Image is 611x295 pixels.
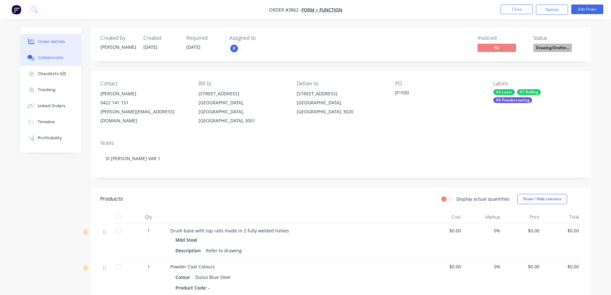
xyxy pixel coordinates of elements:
[100,98,188,107] div: 0422 141 151
[536,4,568,15] button: Options
[147,227,150,234] span: 1
[100,81,188,87] div: Contact
[199,89,286,98] div: [STREET_ADDRESS]
[533,44,572,52] span: Drawing/Draftin...
[20,114,81,130] button: Timeline
[100,149,581,168] div: St [PERSON_NAME] VAR 1
[20,66,81,82] button: Checklists 0/0
[38,39,65,45] div: Order details
[478,44,516,52] span: No
[147,263,150,270] span: 1
[38,135,62,141] div: Profitability
[129,211,168,223] div: Qty
[427,263,461,270] span: $0.00
[100,89,188,125] div: [PERSON_NAME]0422 141 151[PERSON_NAME][EMAIL_ADDRESS][DOMAIN_NAME]
[478,35,526,41] div: Invoiced
[186,44,200,50] span: [DATE]
[517,89,541,95] div: A7-Rolling
[297,98,385,116] div: [GEOGRAPHIC_DATA], [GEOGRAPHIC_DATA], 3020
[203,246,244,255] div: Refer to drawing
[229,44,239,53] button: P
[269,7,301,13] span: Order #3862 -
[456,195,510,202] label: Display actual quantities
[186,35,222,41] div: Required
[395,89,475,98] div: JF1930
[100,89,188,98] div: [PERSON_NAME]
[571,4,603,14] button: Edit Order
[501,4,533,14] button: Close
[100,195,123,203] div: Products
[38,103,65,109] div: Linked Orders
[193,273,233,282] div: Dulux Blue Steel
[38,119,55,125] div: Timeline
[38,55,63,61] div: Collaborate
[533,44,572,53] button: Drawing/Draftin...
[297,89,385,116] div: [STREET_ADDRESS][GEOGRAPHIC_DATA], [GEOGRAPHIC_DATA], 3020
[199,89,286,125] div: [STREET_ADDRESS][GEOGRAPHIC_DATA], [GEOGRAPHIC_DATA], [GEOGRAPHIC_DATA], 3051
[395,81,483,87] div: PO
[427,227,461,234] span: $0.00
[20,50,81,66] button: Collaborate
[545,263,579,270] span: $0.00
[20,130,81,146] button: Profitability
[20,34,81,50] button: Order details
[199,81,286,87] div: Bill to
[143,35,179,41] div: Created
[170,264,215,270] span: Powder Coat Colours
[545,227,579,234] span: $0.00
[38,71,66,77] div: Checklists 0/0
[20,82,81,98] button: Tracking
[170,228,289,234] span: Drum base with top rails made in 2 fully welded halves
[505,227,540,234] span: $0.00
[100,107,188,125] div: [PERSON_NAME][EMAIL_ADDRESS][DOMAIN_NAME]
[175,273,193,282] div: Colour
[493,81,581,87] div: Labels
[503,211,542,223] div: Price
[297,89,385,98] div: [STREET_ADDRESS]
[38,87,55,93] div: Tracking
[424,211,464,223] div: Cost
[297,81,385,87] div: Deliver to
[175,246,203,255] div: Description
[100,35,136,41] div: Created by
[229,35,293,41] div: Assigned to
[143,44,157,50] span: [DATE]
[493,89,515,95] div: A3-Laser
[533,35,581,41] div: Status
[466,263,500,270] span: 0%
[175,235,200,245] div: Mild Steel
[199,98,286,125] div: [GEOGRAPHIC_DATA], [GEOGRAPHIC_DATA], [GEOGRAPHIC_DATA], 3051
[12,5,21,14] img: Factory
[100,44,136,50] div: [PERSON_NAME]
[493,97,532,103] div: A9-Powdercoating
[517,194,567,204] button: Show / Hide columns
[505,263,540,270] span: $0.00
[20,98,81,114] button: Linked Orders
[100,140,581,146] div: Notes
[301,7,342,13] a: Form + Function
[175,283,212,292] div: Product Code: -
[466,227,500,234] span: 0%
[542,211,581,223] div: Total
[463,211,503,223] div: Markup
